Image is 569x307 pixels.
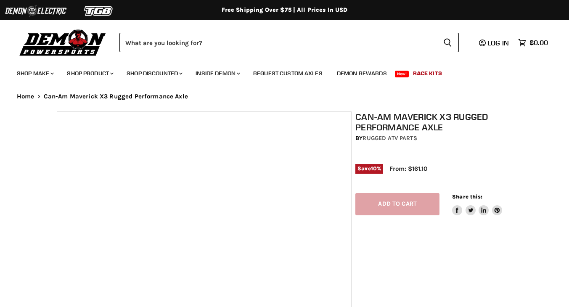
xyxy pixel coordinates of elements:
[407,65,448,82] a: Race Kits
[475,39,514,47] a: Log in
[355,134,516,143] div: by
[247,65,329,82] a: Request Custom Axles
[61,65,119,82] a: Shop Product
[119,33,437,52] input: Search
[389,165,427,172] span: From: $161.10
[11,65,59,82] a: Shop Make
[189,65,245,82] a: Inside Demon
[437,33,459,52] button: Search
[529,39,548,47] span: $0.00
[331,65,393,82] a: Demon Rewards
[11,61,546,82] ul: Main menu
[487,39,509,47] span: Log in
[452,193,502,215] aside: Share this:
[17,93,34,100] a: Home
[395,71,409,77] span: New!
[44,93,188,100] span: Can-Am Maverick X3 Rugged Performance Axle
[67,3,130,19] img: TGB Logo 2
[17,27,109,57] img: Demon Powersports
[371,165,377,172] span: 10
[120,65,188,82] a: Shop Discounted
[514,37,552,49] a: $0.00
[363,135,417,142] a: Rugged ATV Parts
[355,164,383,173] span: Save %
[355,111,516,132] h1: Can-Am Maverick X3 Rugged Performance Axle
[4,3,67,19] img: Demon Electric Logo 2
[119,33,459,52] form: Product
[452,193,482,200] span: Share this:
